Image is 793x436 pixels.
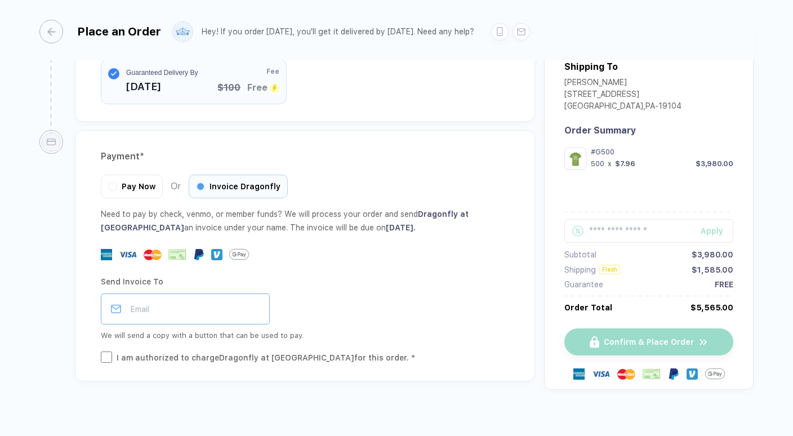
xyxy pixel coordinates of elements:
span: Pay Now [122,182,155,191]
div: $7.96 [615,159,635,168]
div: FREE [715,280,733,289]
div: Apply [701,226,733,235]
div: $3,980.00 [696,159,733,168]
div: Flash [599,265,620,274]
div: Order Total [564,303,612,312]
div: #G500 [591,148,733,156]
div: [STREET_ADDRESS] [564,90,681,101]
img: Venmo [687,368,698,380]
div: Need to pay by check, venmo, or member funds? We will process your order and send an invoice unde... [101,207,509,234]
div: [PERSON_NAME] [564,78,681,90]
img: visa [119,246,137,264]
img: GPay [705,364,725,384]
div: $3,980.00 [692,250,733,259]
div: Order Summary [564,125,733,136]
button: Apply [687,219,733,243]
div: Invoice Dragonfly [189,175,288,198]
div: Subtotal [564,250,596,259]
div: Or [101,175,288,198]
img: visa [592,365,610,383]
img: master-card [617,365,635,383]
div: [GEOGRAPHIC_DATA] , PA - 19104 [564,101,681,113]
img: user profile [173,22,193,42]
img: Paypal [668,368,679,380]
img: 661a5281-efcb-435b-9055-5f305a8912e5_nt_front_1759006232035.jpg [567,150,583,167]
span: Fee [266,66,279,77]
span: $100 [217,81,240,95]
img: Venmo [211,249,222,260]
div: Shipping [564,265,596,274]
img: express [573,368,585,380]
div: Payment [101,148,509,166]
img: express [101,249,112,260]
img: master-card [144,246,162,264]
button: Guaranteed Delivery By[DATE]Fee$100Free [101,59,287,104]
span: Guaranteed Delivery By [126,68,198,78]
div: I am authorized to charge Dragonfly at [GEOGRAPHIC_DATA] for this order. * [117,352,415,364]
div: Shipping To [564,61,618,72]
div: $5,565.00 [690,303,733,312]
div: Hey! If you order [DATE], you'll get it delivered by [DATE]. Need any help? [202,27,474,37]
img: Paypal [193,249,204,260]
div: Pay Now [101,175,163,198]
div: Place an Order [77,25,161,38]
span: Invoice Dragonfly [210,182,280,191]
div: Guarantee [564,280,603,289]
img: cheque [168,249,186,260]
div: We will send a copy with a button that can be used to pay. [101,329,509,342]
span: [DATE] . [386,223,416,232]
img: cheque [643,368,661,380]
span: Free [247,79,279,97]
span: [DATE] [126,78,198,96]
div: x [607,159,613,168]
div: $1,585.00 [692,265,733,274]
div: Send Invoice To [101,273,509,291]
img: GPay [229,244,249,264]
div: 500 [591,159,604,168]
